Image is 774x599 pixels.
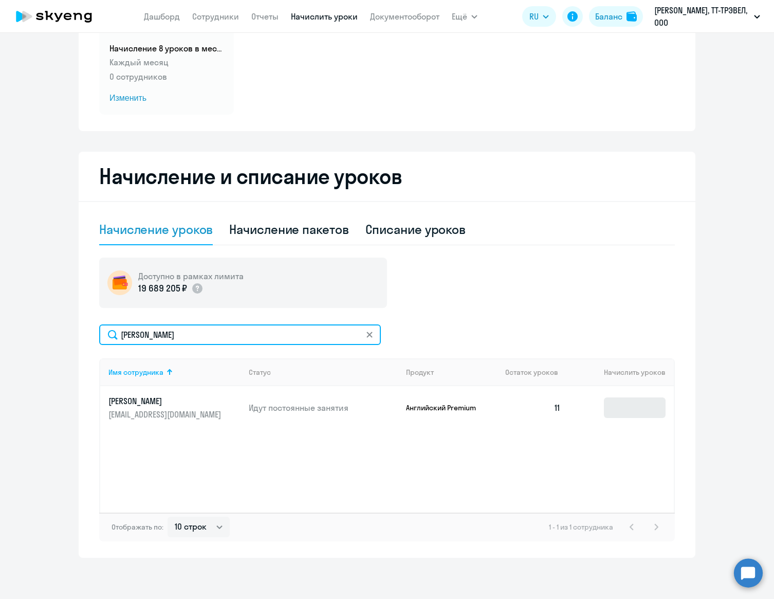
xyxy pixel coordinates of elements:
[251,11,279,22] a: Отчеты
[406,403,483,412] p: Английский Premium
[569,358,674,386] th: Начислить уроков
[370,11,439,22] a: Документооборот
[109,43,224,54] h5: Начисление 8 уроков в месяц
[365,221,466,238] div: Списание уроков
[109,92,224,104] span: Изменить
[249,402,398,413] p: Идут постоянные занятия
[406,368,497,377] div: Продукт
[654,4,750,29] p: [PERSON_NAME], ТТ-ТРЭВЕЛ, ООО
[505,368,569,377] div: Остаток уроков
[107,270,132,295] img: wallet-circle.png
[249,368,398,377] div: Статус
[108,368,241,377] div: Имя сотрудника
[249,368,271,377] div: Статус
[108,395,241,420] a: [PERSON_NAME][EMAIL_ADDRESS][DOMAIN_NAME]
[522,6,556,27] button: RU
[108,368,163,377] div: Имя сотрудника
[144,11,180,22] a: Дашборд
[589,6,643,27] button: Балансbalance
[452,10,467,23] span: Ещё
[549,522,613,532] span: 1 - 1 из 1 сотрудника
[192,11,239,22] a: Сотрудники
[112,522,163,532] span: Отображать по:
[138,282,187,295] p: 19 689 205 ₽
[99,324,381,345] input: Поиск по имени, email, продукту или статусу
[99,221,213,238] div: Начисление уроков
[497,386,569,429] td: 11
[99,164,675,189] h2: Начисление и списание уроков
[505,368,558,377] span: Остаток уроков
[595,10,622,23] div: Баланс
[109,70,224,83] p: 0 сотрудников
[649,4,765,29] button: [PERSON_NAME], ТТ-ТРЭВЕЛ, ООО
[109,56,224,68] p: Каждый месяц
[108,395,224,407] p: [PERSON_NAME]
[229,221,348,238] div: Начисление пакетов
[108,409,224,420] p: [EMAIL_ADDRESS][DOMAIN_NAME]
[138,270,244,282] h5: Доступно в рамках лимита
[452,6,477,27] button: Ещё
[291,11,358,22] a: Начислить уроки
[406,368,434,377] div: Продукт
[626,11,637,22] img: balance
[529,10,539,23] span: RU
